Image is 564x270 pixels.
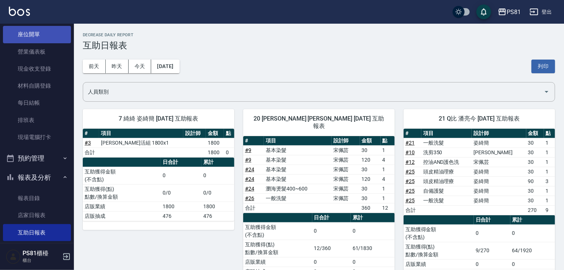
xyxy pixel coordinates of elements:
td: 0 [161,167,201,184]
table: a dense table [243,136,395,213]
td: 30 [360,193,381,203]
td: 1 [381,184,395,193]
td: 30 [526,138,544,148]
td: 0 [312,257,351,267]
td: 宋佩芸 [332,155,360,165]
a: 每日結帳 [3,94,71,111]
th: 項目 [421,129,472,138]
td: 1 [381,145,395,155]
td: 0 [351,257,395,267]
td: 基本染髮 [264,174,332,184]
th: 累計 [510,215,555,225]
td: 1 [544,138,555,148]
th: 累計 [351,213,395,223]
a: #12 [405,159,415,165]
a: #10 [405,149,415,155]
a: 排班表 [3,112,71,129]
td: 1800 [206,138,224,148]
th: 日合計 [474,215,510,225]
input: 人員名稱 [86,85,541,98]
td: 基本染髮 [264,165,332,174]
td: 0/0 [161,184,201,202]
td: 頭皮精油理療 [421,167,472,176]
a: 互助日報表 [3,224,71,241]
td: 9/270 [474,242,510,259]
td: 店販業績 [83,202,161,211]
td: 自備護髮 [421,186,472,196]
td: 0 [351,222,395,240]
td: 一般洗髮 [421,138,472,148]
td: 0 [510,225,555,242]
td: 一般洗髮 [421,196,472,205]
td: 12 [381,203,395,213]
img: Person [6,249,21,264]
a: #26 [245,195,254,201]
th: # [83,129,99,138]
a: #25 [405,178,415,184]
td: [PERSON_NAME] [472,148,526,157]
td: [PERSON_NAME]活組 1800x1 [99,138,183,148]
td: 3 [544,176,555,186]
th: 設計師 [332,136,360,146]
th: 金額 [360,136,381,146]
button: 今天 [129,60,152,73]
button: 登出 [527,5,555,19]
a: 店家日報表 [3,207,71,224]
td: 1 [544,196,555,205]
td: 30 [526,157,544,167]
th: 金額 [526,129,544,138]
td: 0 [312,222,351,240]
td: 控油AND護色洗 [421,157,472,167]
table: a dense table [83,129,234,158]
td: 姿綺簡 [472,186,526,196]
td: 1800 [201,202,234,211]
a: #24 [245,176,254,182]
a: 報表目錄 [3,190,71,207]
td: 合計 [83,148,99,157]
td: 30 [360,165,381,174]
a: 材料自購登錄 [3,77,71,94]
td: 9 [544,205,555,215]
button: PS81 [495,4,524,20]
th: 日合計 [312,213,351,223]
a: #3 [85,140,91,146]
th: 點 [381,136,395,146]
button: Open [541,86,553,98]
td: 476 [161,211,201,221]
img: Logo [9,7,30,16]
td: 1 [544,148,555,157]
td: 基本染髮 [264,155,332,165]
td: 0 [510,259,555,269]
td: 宋佩芸 [332,184,360,193]
td: 基本染髮 [264,145,332,155]
th: 設計師 [183,129,206,138]
td: 120 [360,155,381,165]
td: 洗剪350 [421,148,472,157]
a: #9 [245,147,251,153]
a: #24 [245,166,254,172]
h3: 互助日報表 [83,40,555,51]
button: 預約管理 [3,149,71,168]
td: 姿綺簡 [472,167,526,176]
a: 互助排行榜 [3,241,71,258]
a: #25 [405,188,415,194]
th: 累計 [201,158,234,167]
td: 互助獲得金額 (不含點) [404,225,474,242]
td: 1 [381,193,395,203]
th: 金額 [206,129,224,138]
table: a dense table [83,158,234,221]
button: 昨天 [106,60,129,73]
h5: PS81櫃檯 [23,250,60,257]
span: 7 綺綺 姿綺簡 [DATE] 互助報表 [92,115,225,122]
td: 1800 [161,202,201,211]
td: 互助獲得(點) 點數/換算金額 [83,184,161,202]
td: 1 [381,165,395,174]
button: 列印 [531,60,555,73]
th: # [243,136,264,146]
table: a dense table [404,129,555,215]
a: 營業儀表板 [3,43,71,60]
td: 店販抽成 [83,211,161,221]
th: 點 [224,129,234,138]
td: 姿綺簡 [472,176,526,186]
td: 宋佩芸 [332,165,360,174]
